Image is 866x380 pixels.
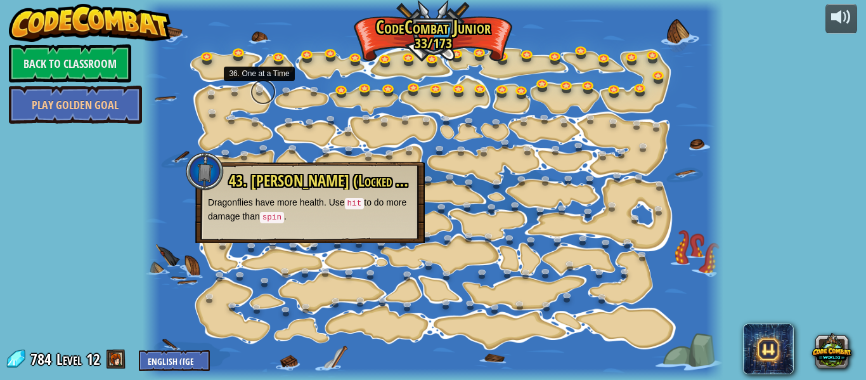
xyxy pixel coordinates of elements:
button: Adjust volume [825,4,857,34]
img: CodeCombat - Learn how to code by playing a game [9,4,171,42]
a: Back to Classroom [9,44,131,82]
span: 12 [86,349,100,369]
span: 43. [PERSON_NAME] (Locked By Teacher) [229,170,456,192]
span: 784 [30,349,55,369]
code: spin [260,212,284,223]
p: Dragonflies have more health. Use to do more damage than . [208,196,412,224]
a: Play Golden Goal [9,86,142,124]
span: Level [56,349,82,370]
code: hit [345,198,365,209]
